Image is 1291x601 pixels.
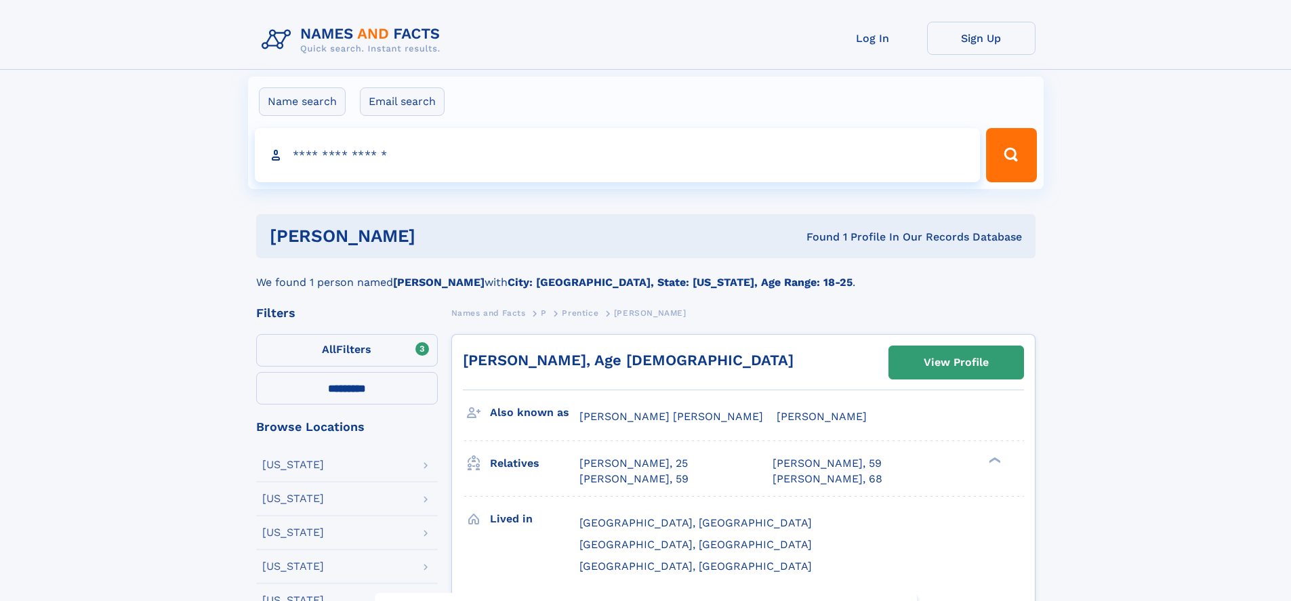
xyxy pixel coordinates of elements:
[579,456,688,471] a: [PERSON_NAME], 25
[256,258,1036,291] div: We found 1 person named with .
[889,346,1023,379] a: View Profile
[508,276,853,289] b: City: [GEOGRAPHIC_DATA], State: [US_STATE], Age Range: 18-25
[985,456,1002,465] div: ❯
[541,304,547,321] a: P
[562,308,598,318] span: Prentice
[490,452,579,475] h3: Relatives
[927,22,1036,55] a: Sign Up
[262,561,324,572] div: [US_STATE]
[262,527,324,538] div: [US_STATE]
[773,456,882,471] a: [PERSON_NAME], 59
[579,410,763,423] span: [PERSON_NAME] [PERSON_NAME]
[255,128,981,182] input: search input
[322,343,336,356] span: All
[579,538,812,551] span: [GEOGRAPHIC_DATA], [GEOGRAPHIC_DATA]
[924,347,989,378] div: View Profile
[259,87,346,116] label: Name search
[819,22,927,55] a: Log In
[579,560,812,573] span: [GEOGRAPHIC_DATA], [GEOGRAPHIC_DATA]
[270,228,611,245] h1: [PERSON_NAME]
[611,230,1022,245] div: Found 1 Profile In Our Records Database
[562,304,598,321] a: Prentice
[256,307,438,319] div: Filters
[262,459,324,470] div: [US_STATE]
[579,516,812,529] span: [GEOGRAPHIC_DATA], [GEOGRAPHIC_DATA]
[490,507,579,531] h3: Lived in
[777,410,867,423] span: [PERSON_NAME]
[541,308,547,318] span: P
[614,308,687,318] span: [PERSON_NAME]
[393,276,485,289] b: [PERSON_NAME]
[256,334,438,367] label: Filters
[451,304,526,321] a: Names and Facts
[773,472,882,486] a: [PERSON_NAME], 68
[463,352,794,369] a: [PERSON_NAME], Age [DEMOGRAPHIC_DATA]
[579,472,689,486] a: [PERSON_NAME], 59
[490,401,579,424] h3: Also known as
[986,128,1036,182] button: Search Button
[256,22,451,58] img: Logo Names and Facts
[256,421,438,433] div: Browse Locations
[360,87,445,116] label: Email search
[262,493,324,504] div: [US_STATE]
